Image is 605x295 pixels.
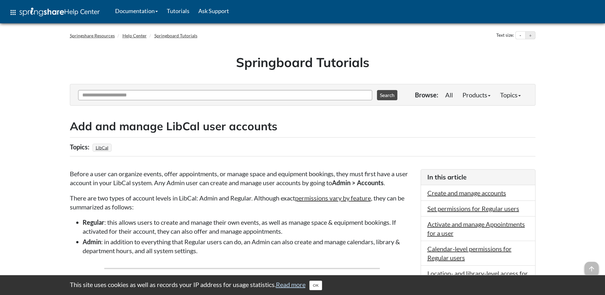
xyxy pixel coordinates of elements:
[440,88,458,101] a: All
[415,90,438,99] p: Browse:
[95,143,109,152] a: LibCal
[309,281,322,290] button: Close
[276,281,306,288] a: Read more
[122,33,147,38] a: Help Center
[154,33,197,38] a: Springboard Tutorials
[19,8,64,16] img: Springshare
[70,141,91,153] div: Topics:
[585,262,599,276] span: arrow_upward
[70,118,535,134] h2: Add and manage LibCal user accounts
[162,3,194,19] a: Tutorials
[64,7,100,16] span: Help Center
[75,53,531,71] h1: Springboard Tutorials
[585,262,599,270] a: arrow_upward
[427,205,519,212] a: Set permissions for Regular users
[83,237,414,255] li: : in addition to everything that Regular users can do, an Admin can also create and manage calend...
[427,269,528,286] a: Location- and library-level access for Regular users
[427,245,512,261] a: Calendar-level permissions for Regular users
[63,280,542,290] div: This site uses cookies as well as records your IP address for usage statistics.
[70,33,115,38] a: Springshare Resources
[83,218,104,226] strong: Regular
[295,194,371,202] a: permissions vary by feature
[111,3,162,19] a: Documentation
[427,173,529,182] h3: In this article
[70,193,414,211] p: There are two types of account levels in LibCal: Admin and Regular. Although exact , they can be ...
[495,31,515,40] div: Text size:
[332,179,384,186] strong: Admin > Accounts
[9,9,17,16] span: apps
[70,169,414,187] p: Before a user can organize events, offer appointments, or manage space and equipment bookings, th...
[377,90,397,100] button: Search
[83,238,101,246] strong: Admin
[458,88,495,101] a: Products
[83,218,414,236] li: : this allows users to create and manage their own events, as well as manage space & equipment bo...
[5,3,104,22] a: apps Help Center
[427,220,525,237] a: Activate and manage Appointments for a user
[516,32,525,39] button: Decrease text size
[526,32,535,39] button: Increase text size
[427,189,506,197] a: Create and manage accounts
[495,88,526,101] a: Topics
[194,3,233,19] a: Ask Support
